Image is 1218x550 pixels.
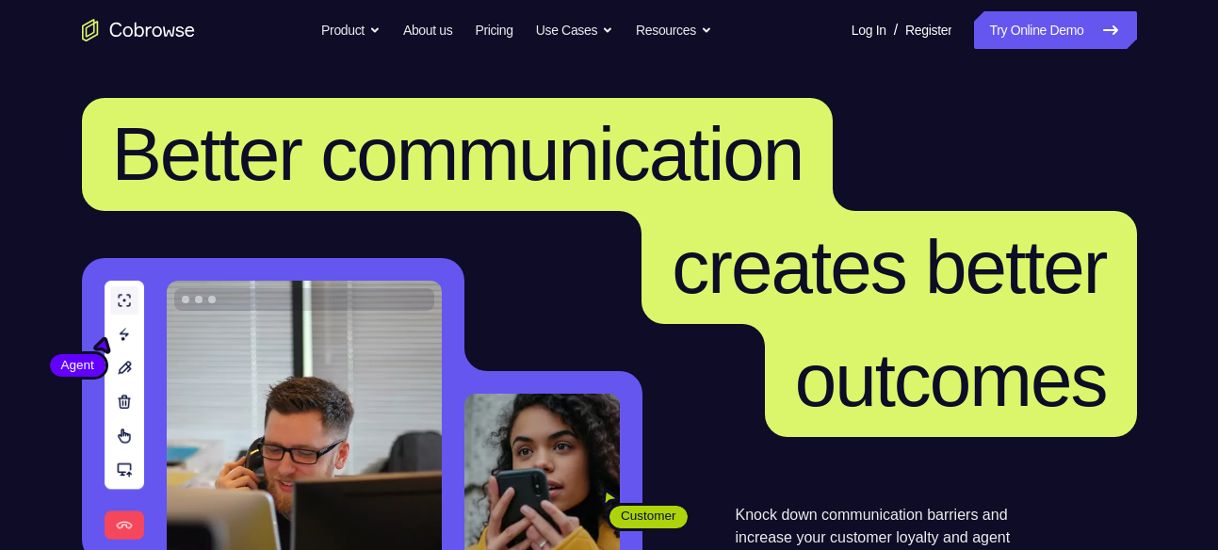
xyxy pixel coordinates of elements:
[636,11,712,49] button: Resources
[974,11,1136,49] a: Try Online Demo
[852,11,886,49] a: Log In
[894,19,898,41] span: /
[672,225,1106,309] span: creates better
[403,11,452,49] a: About us
[321,11,381,49] button: Product
[536,11,613,49] button: Use Cases
[475,11,512,49] a: Pricing
[795,338,1107,422] span: outcomes
[112,112,804,196] span: Better communication
[82,19,195,41] a: Go to the home page
[905,11,951,49] a: Register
